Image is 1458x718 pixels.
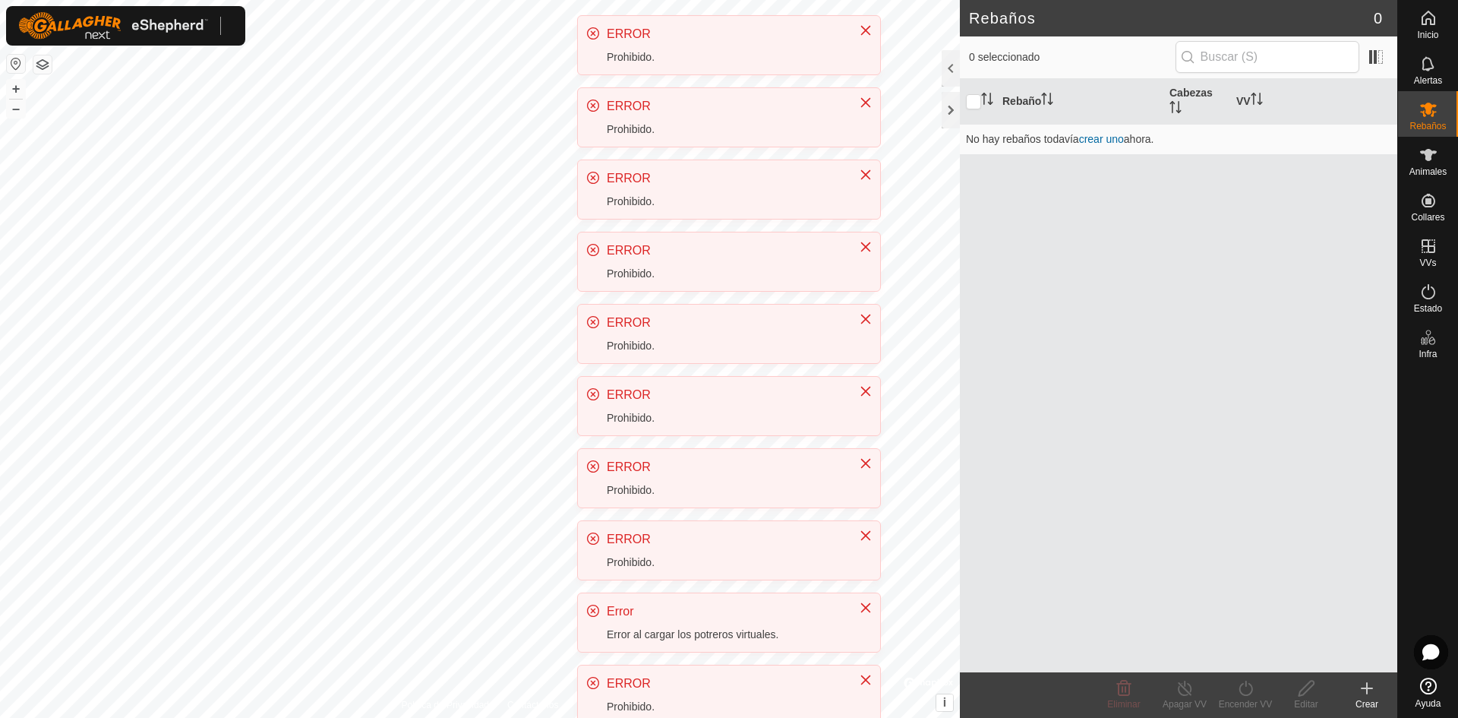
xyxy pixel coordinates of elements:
span: Alertas [1414,76,1442,85]
a: crear uno [1079,133,1124,145]
span: 0 seleccionado [969,49,1176,65]
div: ERROR [607,25,844,43]
div: Prohibido. [607,122,844,138]
div: ERROR [607,242,844,260]
div: Prohibido. [607,338,844,354]
div: Prohibido. [607,482,844,498]
button: Close [855,20,876,41]
span: VVs [1419,258,1436,267]
div: ERROR [607,386,844,404]
td: No hay rebaños todavía ahora. [960,124,1397,154]
p-sorticon: Activar para ordenar [981,95,993,107]
div: Prohibido. [607,555,844,571]
p-sorticon: Activar para ordenar [1041,95,1053,107]
a: Ayuda [1398,672,1458,714]
th: Rebaño [996,79,1163,125]
span: Estado [1414,304,1442,313]
span: Rebaños [1409,122,1446,131]
div: ERROR [607,530,844,549]
div: Encender VV [1215,697,1276,711]
button: Capas del Mapa [33,55,52,74]
span: Collares [1411,213,1444,222]
button: i [936,694,953,711]
div: Prohibido. [607,410,844,426]
div: Prohibido. [607,49,844,65]
div: Prohibido. [607,266,844,282]
span: Inicio [1417,30,1438,40]
span: Infra [1419,350,1437,359]
div: Prohibido. [607,194,844,210]
button: Close [855,236,876,258]
div: Error [607,603,844,621]
button: – [7,100,25,118]
span: i [943,696,946,709]
span: Ayuda [1415,699,1441,708]
div: ERROR [607,97,844,115]
div: Error al cargar los potreros virtuales. [607,627,844,643]
button: Close [855,92,876,113]
h2: Rebaños [969,9,1374,27]
button: Close [855,381,876,402]
div: ERROR [607,314,844,332]
a: Política de Privacidad [402,698,489,712]
button: Close [855,164,876,185]
div: Crear [1336,697,1397,711]
div: Prohibido. [607,699,844,715]
button: Close [855,669,876,691]
button: Close [855,308,876,330]
span: Eliminar [1107,699,1140,710]
th: Cabezas [1163,79,1230,125]
a: Contáctenos [507,698,558,712]
img: Logo Gallagher [18,12,208,40]
div: ERROR [607,169,844,188]
button: Close [855,597,876,618]
button: + [7,80,25,98]
button: Close [855,453,876,474]
button: Close [855,525,876,546]
p-sorticon: Activar para ordenar [1169,103,1182,115]
button: Restablecer Mapa [7,55,25,73]
div: Apagar VV [1154,697,1215,711]
span: Animales [1409,167,1447,176]
div: Editar [1276,697,1336,711]
p-sorticon: Activar para ordenar [1251,95,1263,107]
div: ERROR [607,675,844,693]
div: ERROR [607,458,844,476]
th: VV [1230,79,1397,125]
span: 0 [1374,7,1382,30]
input: Buscar (S) [1176,41,1359,73]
